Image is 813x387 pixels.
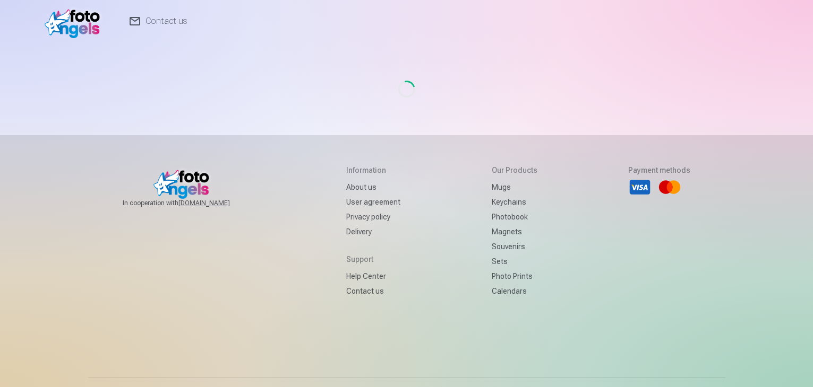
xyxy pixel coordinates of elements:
[492,165,537,175] h5: Our products
[628,175,652,199] li: Visa
[178,199,255,207] a: [DOMAIN_NAME]
[346,224,400,239] a: Delivery
[346,284,400,298] a: Contact us
[45,4,106,38] img: /v1
[346,209,400,224] a: Privacy policy
[346,254,400,265] h5: Support
[123,199,255,207] span: In cooperation with
[658,175,681,199] li: Mastercard
[346,195,400,209] a: User agreement
[628,165,690,175] h5: Payment methods
[492,209,537,224] a: Photobook
[492,284,537,298] a: Calendars
[492,224,537,239] a: Magnets
[346,165,400,175] h5: Information
[346,269,400,284] a: Help Center
[492,239,537,254] a: Souvenirs
[492,195,537,209] a: Keychains
[346,180,400,195] a: About us
[492,254,537,269] a: Sets
[492,269,537,284] a: Photo prints
[492,180,537,195] a: Mugs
